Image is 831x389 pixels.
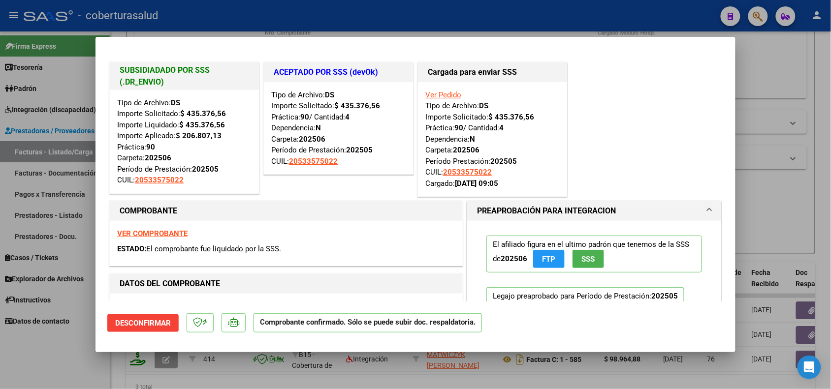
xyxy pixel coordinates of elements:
[192,165,219,174] strong: 202505
[120,206,177,215] strong: COMPROBANTE
[325,90,334,99] strong: DS
[289,157,338,166] span: 20533575022
[107,314,179,332] button: Desconfirmar
[316,123,321,132] strong: N
[115,319,171,328] span: Desconfirmar
[453,146,479,154] strong: 202506
[499,123,504,132] strong: 4
[146,244,281,253] span: El comprobante fue liquidado por la SSS.
[455,179,498,188] strong: [DATE] 09:05
[443,168,492,177] span: 20533575022
[120,64,249,88] h1: SUBSIDIADADO POR SSS (.DR_ENVIO)
[117,97,252,186] div: Tipo de Archivo: Importe Solicitado: Importe Liquidado: Importe Aplicado: Práctica: Carpeta: Perí...
[425,90,560,189] div: Tipo de Archivo: Importe Solicitado: Práctica: / Cantidad: Dependencia: Carpeta: Período Prestaci...
[798,356,821,379] div: Open Intercom Messenger
[651,292,678,300] strong: 202505
[299,135,325,144] strong: 202506
[467,201,721,221] mat-expansion-panel-header: PREAPROBACIÓN PARA INTEGRACION
[171,98,180,107] strong: DS
[346,146,373,154] strong: 202505
[477,205,616,217] h1: PREAPROBACIÓN PARA INTEGRACION
[479,101,488,110] strong: DS
[501,254,527,263] strong: 202506
[493,301,562,312] div: Ver Legajo Asociado
[582,255,595,264] span: SSS
[180,109,226,118] strong: $ 435.376,56
[454,123,463,132] strong: 90
[117,244,146,253] span: ESTADO:
[146,143,155,151] strong: 90
[490,157,517,166] strong: 202505
[254,313,482,332] p: Comprobante confirmado. Sólo se puede subir doc. respaldatoria.
[345,113,350,121] strong: 4
[334,101,380,110] strong: $ 435.376,56
[425,90,461,99] a: Ver Pedido
[470,135,475,144] strong: N
[117,229,188,238] a: VER COMPROBANTE
[271,90,406,167] div: Tipo de Archivo: Importe Solicitado: Práctica: / Cantidad: Dependencia: Carpeta: Período de Prest...
[145,153,171,162] strong: 202506
[176,131,222,140] strong: $ 206.807,13
[533,250,565,268] button: FTP
[120,279,220,288] strong: DATOS DEL COMPROBANTE
[543,255,556,264] span: FTP
[274,66,403,78] h1: ACEPTADO POR SSS (devOk)
[428,66,557,78] h1: Cargada para enviar SSS
[135,176,184,184] span: 20533575022
[486,236,702,272] p: El afiliado figura en el ultimo padrón que tenemos de la SSS de
[488,113,534,121] strong: $ 435.376,56
[300,113,309,121] strong: 90
[179,120,225,129] strong: $ 435.376,56
[573,250,604,268] button: SSS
